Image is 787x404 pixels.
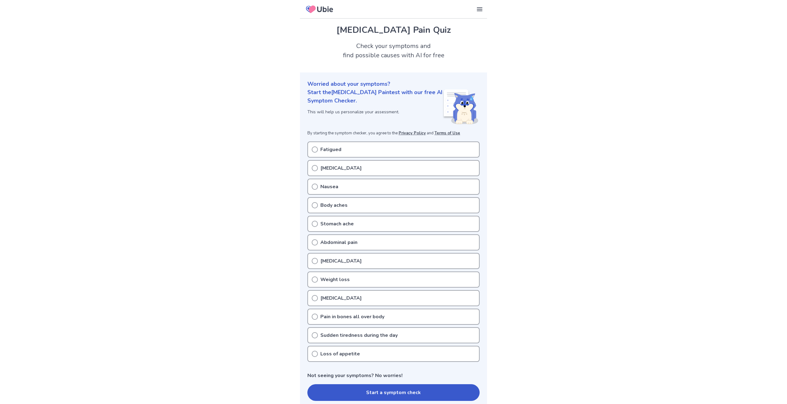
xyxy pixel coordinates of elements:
[307,80,480,88] p: Worried about your symptoms?
[443,89,478,124] img: Shiba
[307,130,480,137] p: By starting the symptom checker, you agree to the and
[320,239,357,246] p: Abdominal pain
[307,372,480,379] p: Not seeing your symptoms? No worries!
[320,220,354,228] p: Stomach ache
[320,350,360,358] p: Loss of appetite
[307,24,480,37] h1: [MEDICAL_DATA] Pain Quiz
[320,332,398,339] p: Sudden tiredness during the day
[320,146,341,153] p: Fatigued
[320,183,338,190] p: Nausea
[320,313,384,320] p: Pain in bones all over body
[320,257,362,265] p: [MEDICAL_DATA]
[320,294,362,302] p: [MEDICAL_DATA]
[307,384,480,401] button: Start a symptom check
[320,164,362,172] p: [MEDICAL_DATA]
[399,130,426,136] a: Privacy Policy
[320,276,350,283] p: Weight loss
[300,41,487,60] h2: Check your symptoms and find possible causes with AI for free
[307,88,443,105] p: Start the [MEDICAL_DATA] Pain test with our free AI Symptom Checker.
[320,202,348,209] p: Body aches
[307,109,443,115] p: This will help us personalize your assessment.
[434,130,460,136] a: Terms of Use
